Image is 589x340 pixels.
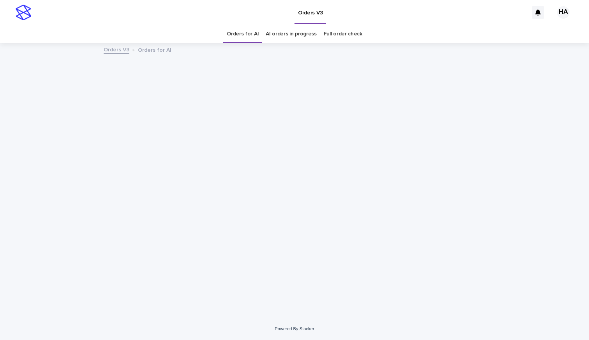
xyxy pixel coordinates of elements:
[104,45,129,54] a: Orders V3
[324,25,362,43] a: Full order check
[557,6,570,19] div: HA
[266,25,317,43] a: AI orders in progress
[227,25,259,43] a: Orders for AI
[138,45,171,54] p: Orders for AI
[275,326,314,331] a: Powered By Stacker
[16,5,31,20] img: stacker-logo-s-only.png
